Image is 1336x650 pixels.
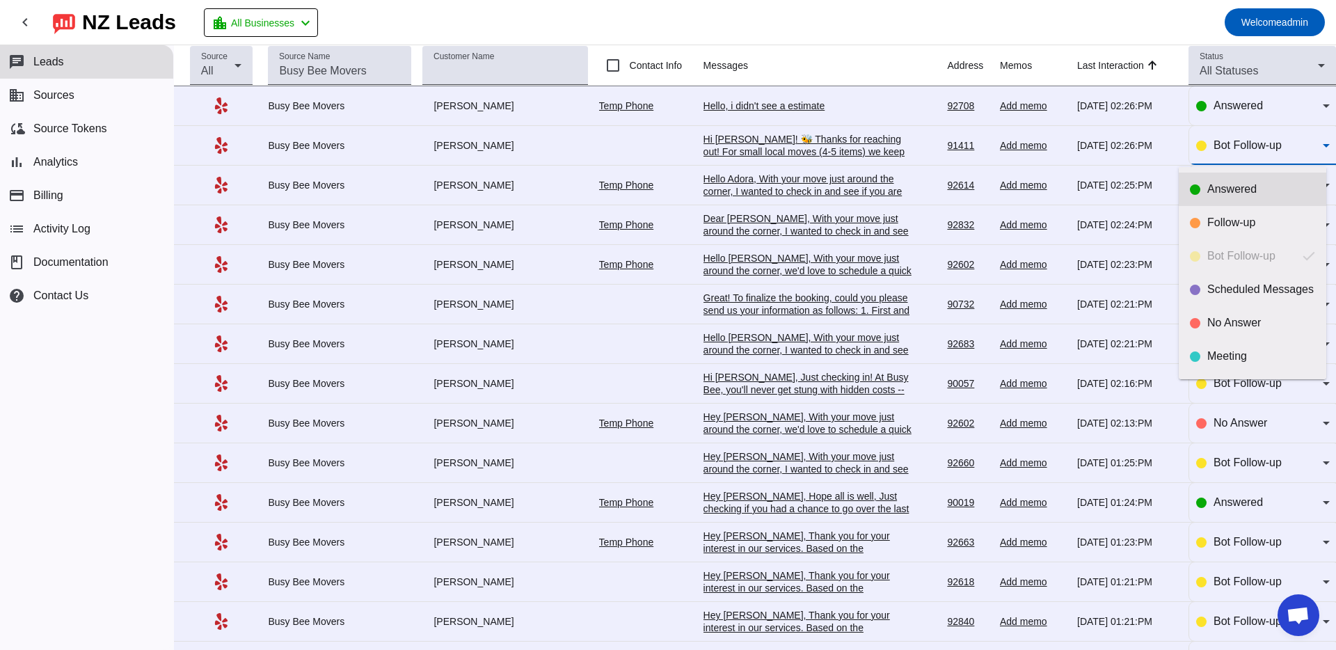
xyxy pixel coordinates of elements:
[1207,182,1315,196] div: Answered
[1278,594,1319,636] div: Open chat
[1207,349,1315,363] div: Meeting
[1207,283,1315,296] div: Scheduled Messages
[1207,216,1315,230] div: Follow-up
[1207,316,1315,330] div: No Answer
